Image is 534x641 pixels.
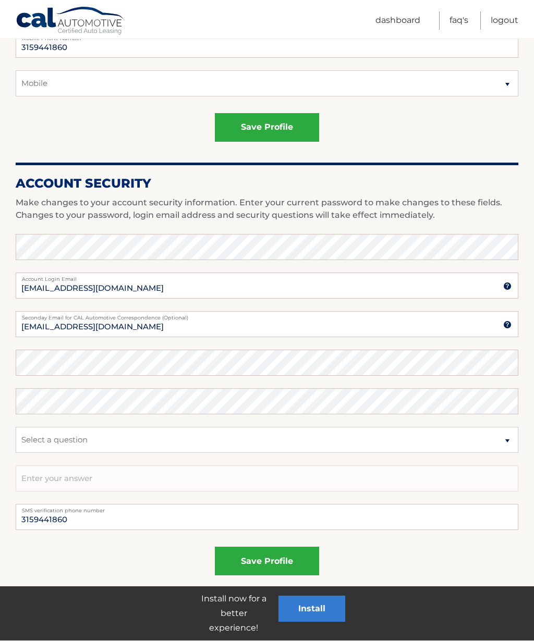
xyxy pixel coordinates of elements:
[503,282,512,291] img: tooltip.svg
[189,592,278,636] p: Install now for a better experience!
[278,596,345,622] button: Install
[16,273,518,299] input: Account Login Email
[215,547,319,576] button: save profile
[16,504,518,531] input: Telephone number for SMS login verification
[16,7,125,37] a: Cal Automotive
[491,12,518,30] a: Logout
[16,176,518,192] h2: Account Security
[450,12,468,30] a: FAQ's
[16,312,518,320] label: Seconday Email for CAL Automotive Correspondence (Optional)
[16,273,518,281] label: Account Login Email
[16,197,518,222] p: Make changes to your account security information. Enter your current password to make changes to...
[375,12,420,30] a: Dashboard
[16,504,518,513] label: SMS verification phone number
[16,32,518,58] input: Mobile Phone Number
[503,321,512,329] img: tooltip.svg
[16,312,518,338] input: Seconday Email for CAL Automotive Correspondence (Optional)
[215,114,319,142] button: save profile
[16,466,518,492] input: Enter your answer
